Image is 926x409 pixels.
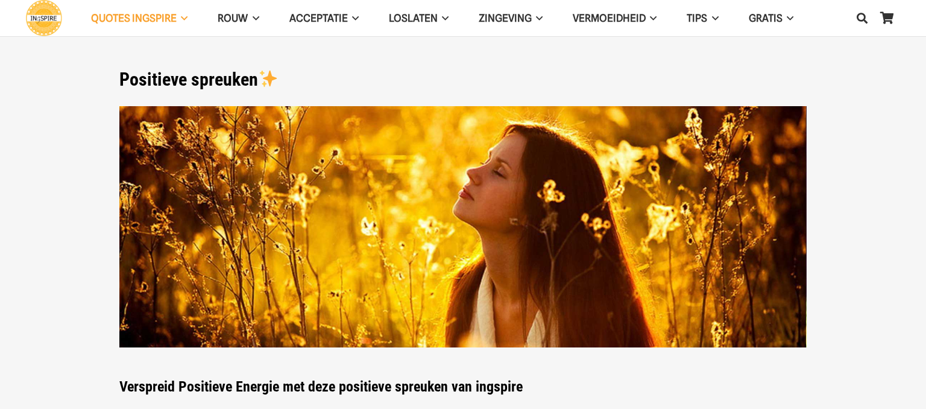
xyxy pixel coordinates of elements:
span: TIPS [687,12,707,24]
a: ROUWROUW Menu [203,3,274,34]
span: QUOTES INGSPIRE [91,12,177,24]
span: GRATIS [749,12,783,24]
span: Acceptatie [289,12,348,24]
span: ROUW Menu [248,3,259,33]
a: GRATISGRATIS Menu [734,3,808,34]
a: ZingevingZingeving Menu [464,3,558,34]
a: VERMOEIDHEIDVERMOEIDHEID Menu [558,3,672,34]
span: GRATIS Menu [783,3,793,33]
a: QUOTES INGSPIREQUOTES INGSPIRE Menu [76,3,203,34]
span: VERMOEIDHEID Menu [646,3,657,33]
span: Acceptatie Menu [348,3,359,33]
span: TIPS Menu [707,3,718,33]
span: Zingeving [479,12,532,24]
span: Loslaten [389,12,438,24]
span: ROUW [218,12,248,24]
strong: Verspreid Positieve Energie met deze positieve spreuken van ingspire [119,378,523,395]
span: VERMOEIDHEID [573,12,646,24]
a: Zoeken [850,3,874,33]
span: Loslaten Menu [438,3,449,33]
span: QUOTES INGSPIRE Menu [177,3,187,33]
img: ✨ [259,69,277,87]
span: Zingeving Menu [532,3,543,33]
a: TIPSTIPS Menu [672,3,733,34]
h1: Positieve spreuken [119,69,807,90]
a: AcceptatieAcceptatie Menu [274,3,374,34]
img: Positieve spreuken over het leven, geluk, spreuken over optimisme en pluk de dag quotes van Ingsp... [119,106,807,348]
a: LoslatenLoslaten Menu [374,3,464,34]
